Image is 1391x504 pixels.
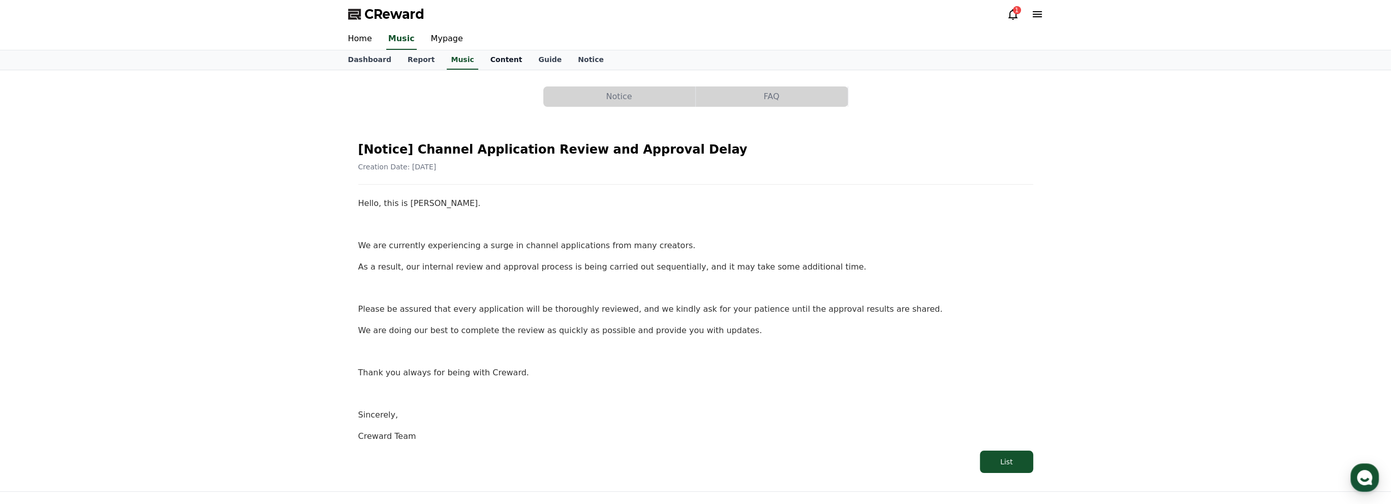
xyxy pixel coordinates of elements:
a: Mypage [423,28,471,50]
p: Creward Team [358,430,1033,443]
p: We are doing our best to complete the review as quickly as possible and provide you with updates. [358,324,1033,337]
p: Please be assured that every application will be thoroughly reviewed, and we kindly ask for your ... [358,303,1033,316]
a: Guide [530,50,570,70]
a: Report [399,50,443,70]
a: Home [340,28,380,50]
span: Home [26,338,44,346]
a: Music [386,28,417,50]
p: We are currently experiencing a surge in channel applications from many creators. [358,239,1033,252]
p: Sincerely, [358,408,1033,422]
a: 1 [1007,8,1019,20]
a: Content [482,50,531,70]
span: Creation Date: [DATE] [358,163,437,171]
div: List [1000,457,1012,467]
button: Notice [543,86,695,107]
button: FAQ [696,86,848,107]
a: Messages [67,322,131,348]
p: As a result, our internal review and approval process is being carried out sequentially, and it m... [358,260,1033,274]
a: List [358,451,1033,473]
a: Dashboard [340,50,399,70]
div: 1 [1013,6,1021,14]
a: Notice [543,86,696,107]
a: Settings [131,322,195,348]
button: List [980,451,1033,473]
a: Music [447,50,478,70]
p: Thank you always for being with Creward. [358,366,1033,379]
p: Hello, this is [PERSON_NAME]. [358,197,1033,210]
a: Home [3,322,67,348]
a: CReward [348,6,424,22]
span: Settings [150,338,175,346]
a: Notice [570,50,612,70]
span: Messages [84,338,114,346]
h2: [Notice] Channel Application Review and Approval Delay [358,141,1033,158]
span: CReward [364,6,424,22]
